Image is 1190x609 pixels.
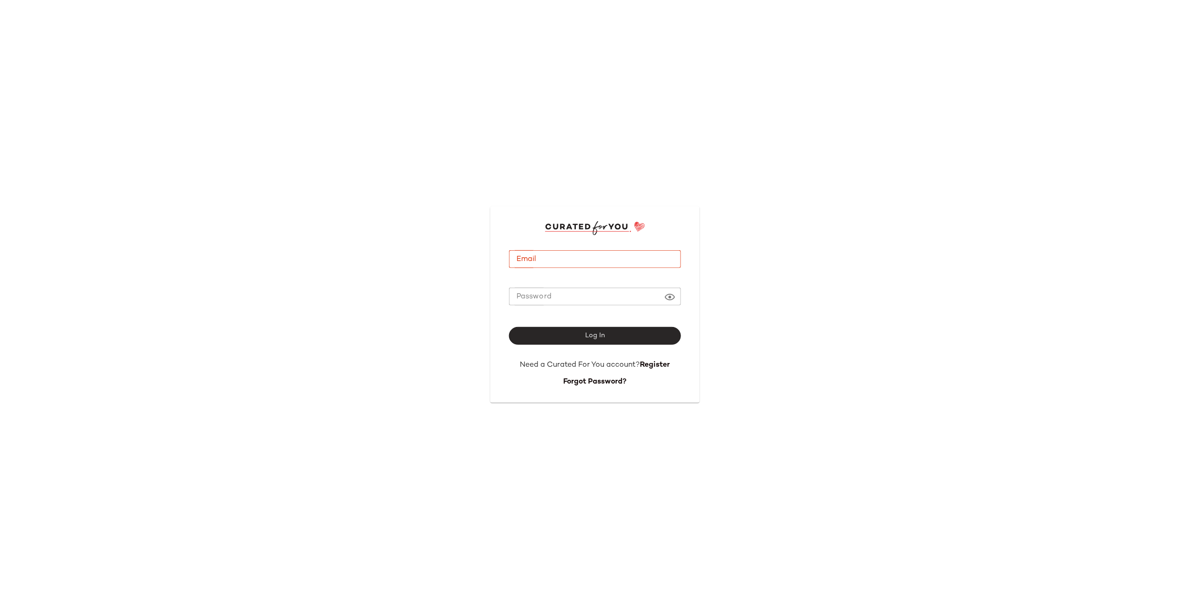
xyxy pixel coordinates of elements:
[640,361,670,369] a: Register
[509,327,681,345] button: Log In
[545,221,645,235] img: cfy_login_logo.DGdB1djN.svg
[585,332,605,340] span: Log In
[520,361,640,369] span: Need a Curated For You account?
[564,378,627,386] a: Forgot Password?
